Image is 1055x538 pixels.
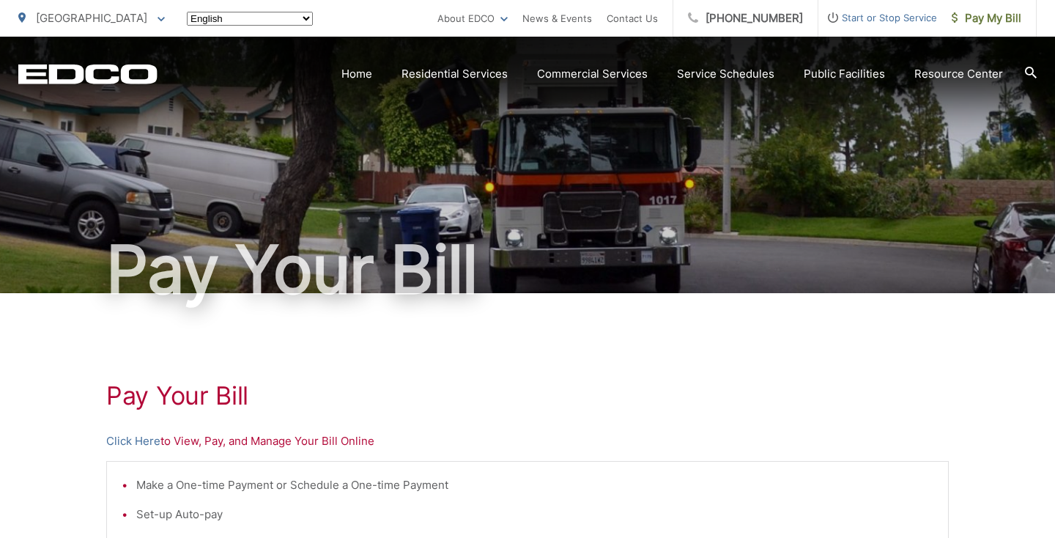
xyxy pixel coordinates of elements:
[136,476,933,494] li: Make a One-time Payment or Schedule a One-time Payment
[914,65,1003,83] a: Resource Center
[401,65,508,83] a: Residential Services
[36,11,147,25] span: [GEOGRAPHIC_DATA]
[952,10,1021,27] span: Pay My Bill
[187,12,313,26] select: Select a language
[106,432,949,450] p: to View, Pay, and Manage Your Bill Online
[136,506,933,523] li: Set-up Auto-pay
[18,233,1037,306] h1: Pay Your Bill
[106,432,160,450] a: Click Here
[437,10,508,27] a: About EDCO
[537,65,648,83] a: Commercial Services
[677,65,774,83] a: Service Schedules
[522,10,592,27] a: News & Events
[607,10,658,27] a: Contact Us
[341,65,372,83] a: Home
[804,65,885,83] a: Public Facilities
[18,64,158,84] a: EDCD logo. Return to the homepage.
[106,381,949,410] h1: Pay Your Bill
